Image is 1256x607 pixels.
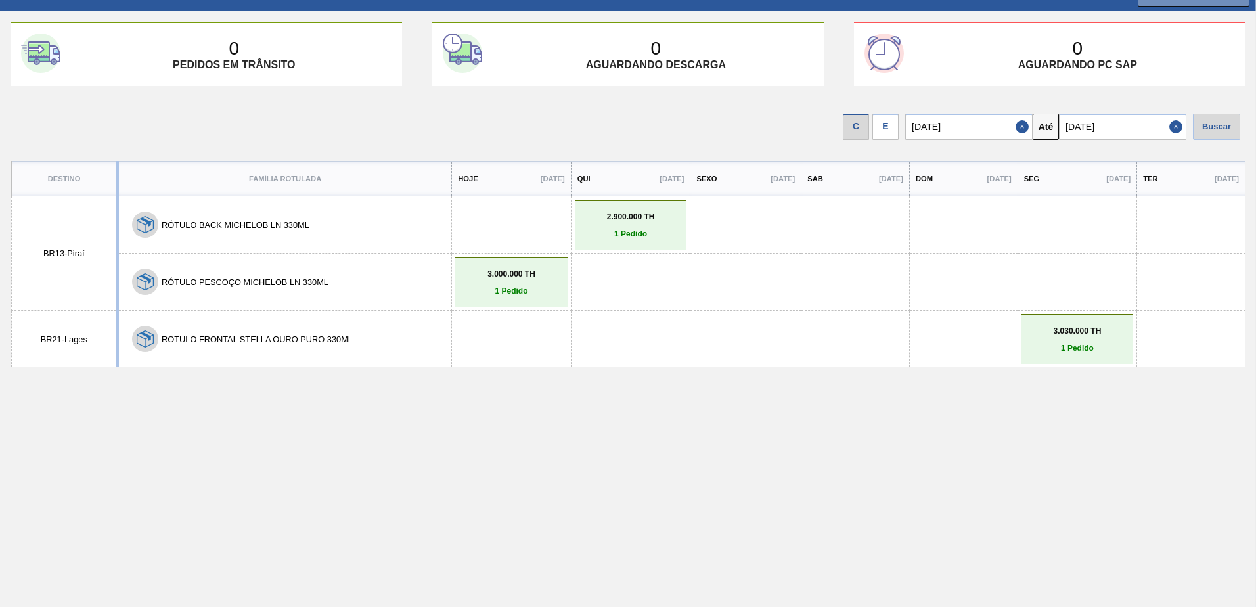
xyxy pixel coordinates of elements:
[987,175,1012,183] p: [DATE]
[843,110,869,140] div: Visão data de Coleta
[807,175,823,183] p: Sab
[137,216,154,233] img: 7hKVVNeldsGH5KwE07rPnOGsQy+SHCf9ftlnweef0E1el2YcIeEt5yaNqj+jPq4oMsVpG1vCxiwYEd4SvddTlxqBvEWZPhf52...
[771,175,795,183] p: [DATE]
[916,175,933,183] p: Dom
[11,196,118,311] td: BR13 - Piraí
[1025,326,1131,353] a: 3.030.000 TH1 Pedido
[21,34,60,73] img: ícone de primeira carta
[1215,175,1239,183] p: [DATE]
[162,334,353,344] button: ROTULO FRONTAL STELLA OURO PURO 330ML
[1025,326,1131,336] p: 3.030.000 TH
[458,175,478,183] p: Hoje
[586,59,726,71] p: Aguardando descarga
[696,175,717,183] p: Sexo
[11,162,118,196] th: Destino
[118,162,452,196] th: Família Rotulada
[1059,114,1186,140] input: dd/mm/aaaa
[577,175,591,183] p: Qui
[137,273,154,290] img: 7hKVVNeldsGH5KwE07rPnOGsQy+SHCf9ftlnweef0E1el2YcIeEt5yaNqj+jPq4oMsVpG1vCxiwYEd4SvddTlxqBvEWZPhf52...
[1024,175,1040,183] p: Seg
[578,229,684,238] p: 1 Pedido
[162,277,328,287] button: RÓTULO PESCOÇO MICHELOB LN 330ML
[1143,175,1157,183] p: Ter
[651,38,662,58] font: 0
[578,212,684,238] a: 2.900.000 TH1 Pedido
[864,34,904,73] img: ícone de terceira carta
[541,175,565,183] p: [DATE]
[872,114,899,140] div: E
[660,175,684,183] p: [DATE]
[1106,175,1131,183] p: [DATE]
[137,330,154,348] img: 7hKVVNeldsGH5KwE07rPnOGsQy+SHCf9ftlnweef0E1el2YcIeEt5yaNqj+jPq4oMsVpG1vCxiwYEd4SvddTlxqBvEWZPhf52...
[1033,114,1059,140] button: Até
[11,311,118,368] td: BR21 - Lages
[443,34,482,73] img: ícone de segunda carta
[872,110,899,140] div: Visão Data de Entrega
[1073,38,1083,58] font: 0
[1016,114,1033,140] button: Fechar
[1193,114,1240,140] div: Buscar
[879,175,903,183] p: [DATE]
[1018,59,1137,71] p: Aguardando PC SAP
[173,59,295,71] p: Pedidos em trânsito
[162,220,309,230] button: RÓTULO BACK MICHELOB LN 330ML
[1025,344,1131,353] p: 1 Pedido
[578,212,684,221] p: 2.900.000 TH
[459,269,564,296] a: 3.000.000 TH1 Pedido
[459,286,564,296] p: 1 Pedido
[229,38,240,59] p: 0
[459,269,564,279] p: 3.000.000 TH
[905,114,1033,140] input: dd/mm/aaaa
[843,114,869,140] div: C
[1169,114,1186,140] button: Fechar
